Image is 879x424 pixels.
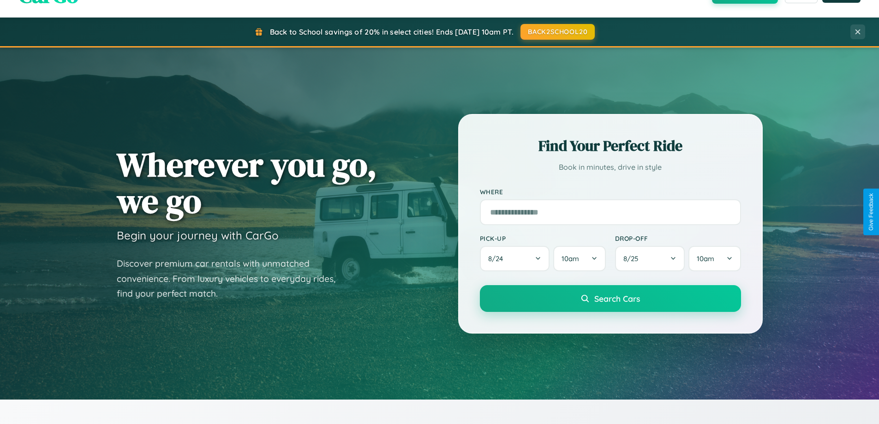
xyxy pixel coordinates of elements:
button: BACK2SCHOOL20 [520,24,595,40]
label: Where [480,188,741,196]
label: Drop-off [615,234,741,242]
button: 8/25 [615,246,685,271]
span: 10am [562,254,579,263]
h2: Find Your Perfect Ride [480,136,741,156]
span: 10am [697,254,714,263]
div: Give Feedback [868,193,874,231]
span: 8 / 25 [623,254,643,263]
h3: Begin your journey with CarGo [117,228,279,242]
button: 10am [553,246,605,271]
button: 8/24 [480,246,550,271]
p: Discover premium car rentals with unmatched convenience. From luxury vehicles to everyday rides, ... [117,256,347,301]
label: Pick-up [480,234,606,242]
span: Back to School savings of 20% in select cities! Ends [DATE] 10am PT. [270,27,514,36]
button: Search Cars [480,285,741,312]
p: Book in minutes, drive in style [480,161,741,174]
span: Search Cars [594,293,640,304]
h1: Wherever you go, we go [117,146,377,219]
span: 8 / 24 [488,254,508,263]
button: 10am [688,246,741,271]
